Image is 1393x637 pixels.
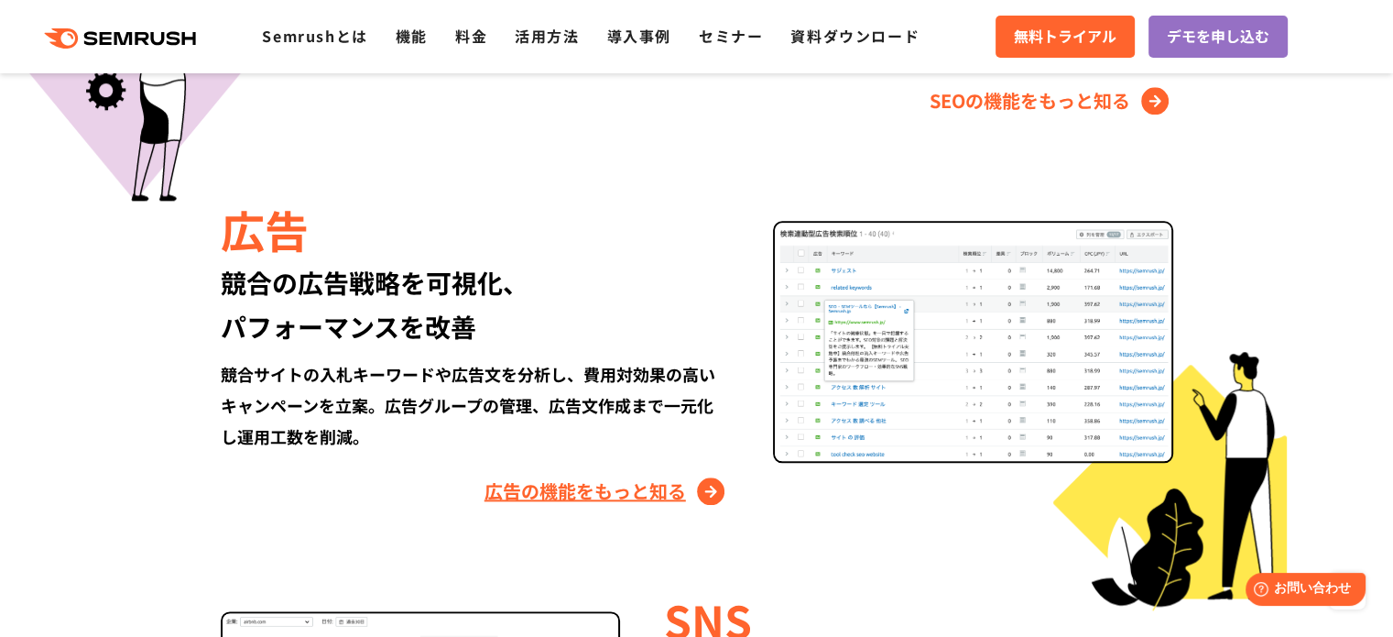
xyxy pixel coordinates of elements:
a: 機能 [396,25,428,47]
span: 無料トライアル [1014,25,1116,49]
a: デモを申し込む [1148,16,1288,58]
a: Semrushとは [262,25,367,47]
a: 広告の機能をもっと知る [484,477,729,506]
a: 活用方法 [515,25,579,47]
a: 導入事例 [607,25,671,47]
div: 競合の広告戦略を可視化、 パフォーマンスを改善 [221,260,729,348]
span: デモを申し込む [1167,25,1269,49]
div: 広告 [221,198,729,260]
a: セミナー [699,25,763,47]
a: 無料トライアル [996,16,1135,58]
a: SEOの機能をもっと知る [930,86,1173,115]
a: 料金 [455,25,487,47]
a: 資料ダウンロード [790,25,920,47]
iframe: Help widget launcher [1230,566,1373,617]
div: 競合サイトの入札キーワードや広告文を分析し、費用対効果の高いキャンペーンを立案。広告グループの管理、広告文作成まで一元化し運用工数を削減。 [221,358,729,452]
